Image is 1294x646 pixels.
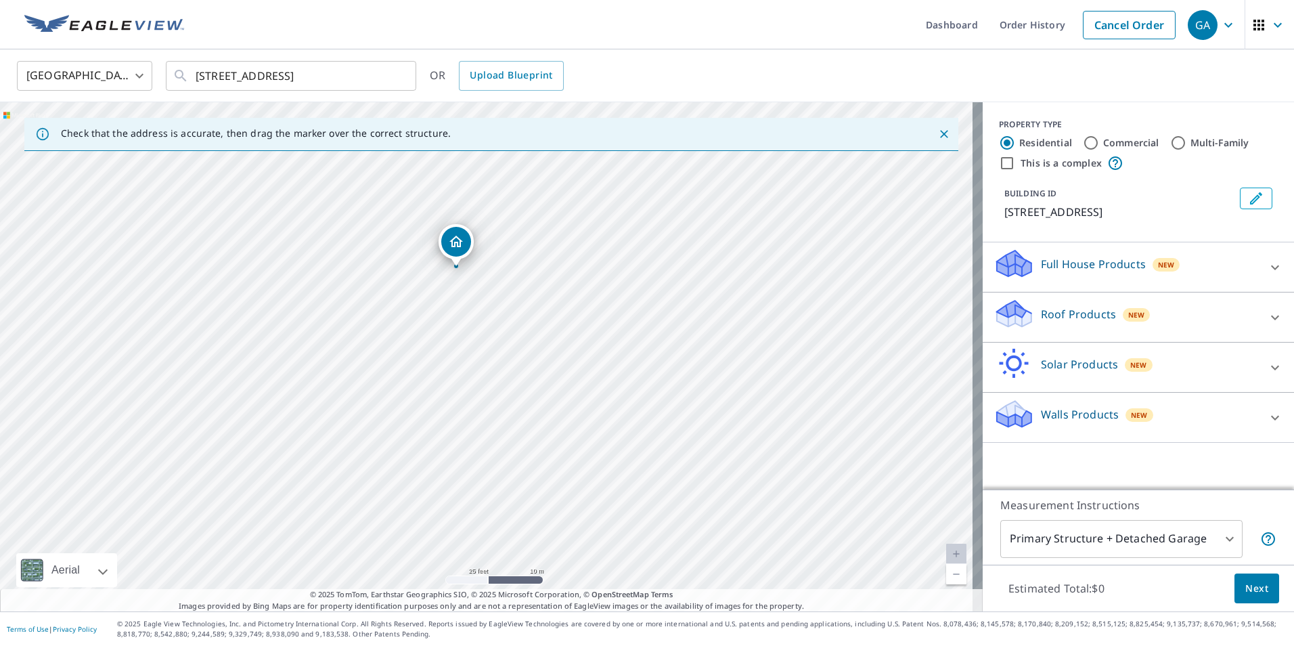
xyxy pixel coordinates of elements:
[24,15,184,35] img: EV Logo
[7,624,49,634] a: Terms of Use
[53,624,97,634] a: Privacy Policy
[1004,204,1234,220] p: [STREET_ADDRESS]
[470,67,552,84] span: Upload Blueprint
[1158,259,1175,270] span: New
[61,127,451,139] p: Check that the address is accurate, then drag the marker over the correct structure.
[1103,136,1159,150] label: Commercial
[999,119,1278,131] div: PROPERTY TYPE
[1021,156,1102,170] label: This is a complex
[117,619,1287,639] p: © 2025 Eagle View Technologies, Inc. and Pictometry International Corp. All Rights Reserved. Repo...
[1240,188,1272,209] button: Edit building 1
[1041,256,1146,272] p: Full House Products
[651,589,673,599] a: Terms
[1234,574,1279,604] button: Next
[1041,406,1119,423] p: Walls Products
[1188,10,1218,40] div: GA
[1083,11,1176,39] a: Cancel Order
[1041,356,1118,372] p: Solar Products
[994,348,1283,387] div: Solar ProductsNew
[17,57,152,95] div: [GEOGRAPHIC_DATA]
[1004,188,1056,199] p: BUILDING ID
[459,61,563,91] a: Upload Blueprint
[946,564,966,584] a: Current Level 20, Zoom Out
[196,57,388,95] input: Search by address or latitude-longitude
[994,398,1283,437] div: Walls ProductsNew
[1190,136,1249,150] label: Multi-Family
[47,553,84,587] div: Aerial
[998,574,1115,603] p: Estimated Total: $0
[946,544,966,564] a: Current Level 20, Zoom In Disabled
[1131,410,1148,421] span: New
[1128,309,1145,320] span: New
[1041,306,1116,322] p: Roof Products
[1000,520,1243,558] div: Primary Structure + Detached Garage
[1130,360,1147,370] span: New
[310,589,673,601] span: © 2025 TomTom, Earthstar Geographics SIO, © 2025 Microsoft Corporation, ©
[439,224,474,266] div: Dropped pin, building 1, Residential property, 4015 Rio Grande Ave Texarkana, TX 75503
[1260,531,1276,547] span: Your report will include the primary structure and a detached garage if one exists.
[7,625,97,633] p: |
[592,589,648,599] a: OpenStreetMap
[430,61,564,91] div: OR
[1019,136,1072,150] label: Residential
[935,125,953,143] button: Close
[1000,497,1276,513] p: Measurement Instructions
[994,248,1283,286] div: Full House ProductsNew
[16,553,117,587] div: Aerial
[994,298,1283,337] div: Roof ProductsNew
[1245,580,1268,597] span: Next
